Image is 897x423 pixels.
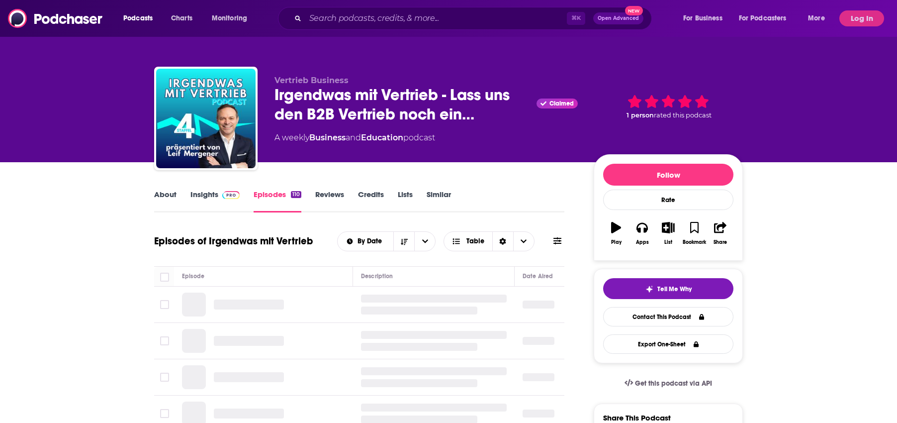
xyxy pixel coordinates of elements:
span: Table [466,238,484,245]
a: About [154,190,177,212]
a: InsightsPodchaser Pro [190,190,240,212]
span: Charts [171,11,192,25]
span: Get this podcast via API [635,379,712,388]
span: Toggle select row [160,336,169,345]
button: Export One-Sheet [603,334,733,354]
span: rated this podcast [654,111,712,119]
span: and [346,133,361,142]
button: tell me why sparkleTell Me Why [603,278,733,299]
a: Get this podcast via API [617,371,720,396]
span: For Podcasters [739,11,787,25]
button: open menu [414,232,435,251]
h2: Choose List sort [337,231,436,251]
button: open menu [732,10,801,26]
div: 1 personrated this podcast [594,76,743,137]
button: open menu [676,10,735,26]
img: Irgendwas mit Vertrieb - Lass uns den B2B Vertrieb noch ein bisschen besser machen. [156,69,256,168]
a: Charts [165,10,198,26]
div: Search podcasts, credits, & more... [287,7,661,30]
button: open menu [338,238,394,245]
span: Toggle select row [160,373,169,382]
button: open menu [205,10,260,26]
button: Apps [629,215,655,251]
div: Sort Direction [492,232,513,251]
h3: Share This Podcast [603,413,671,423]
div: Play [611,239,622,245]
span: 1 person [627,111,654,119]
a: Business [309,133,346,142]
div: A weekly podcast [274,132,435,144]
button: Play [603,215,629,251]
button: List [655,215,681,251]
button: Sort Direction [393,232,414,251]
button: open menu [116,10,166,26]
span: Toggle select row [160,409,169,418]
button: Log In [839,10,884,26]
span: For Business [683,11,722,25]
span: Tell Me Why [657,285,692,293]
a: Similar [427,190,451,212]
div: Bookmark [683,239,706,245]
a: Contact This Podcast [603,307,733,326]
span: Monitoring [212,11,247,25]
div: Date Aired [523,270,553,282]
div: Share [714,239,727,245]
div: 110 [291,191,301,198]
span: ⌘ K [567,12,585,25]
div: Rate [603,190,733,210]
span: New [625,6,643,15]
span: Claimed [549,101,574,106]
input: Search podcasts, credits, & more... [305,10,567,26]
span: Podcasts [123,11,153,25]
button: Open AdvancedNew [593,12,643,24]
button: Follow [603,164,733,186]
span: Open Advanced [598,16,639,21]
div: Description [361,270,393,282]
span: Vertrieb Business [274,76,349,85]
button: Share [708,215,733,251]
button: Bookmark [681,215,707,251]
div: Apps [636,239,649,245]
div: List [664,239,672,245]
button: Choose View [444,231,535,251]
img: tell me why sparkle [645,285,653,293]
button: open menu [801,10,837,26]
span: More [808,11,825,25]
span: Toggle select row [160,300,169,309]
a: Reviews [315,190,344,212]
a: Education [361,133,403,142]
div: Episode [182,270,204,282]
img: Podchaser Pro [222,191,240,199]
h1: Episodes of Irgendwas mit Vertrieb [154,235,313,247]
span: By Date [358,238,385,245]
a: Lists [398,190,413,212]
img: Podchaser - Follow, Share and Rate Podcasts [8,9,103,28]
a: Episodes110 [254,190,301,212]
a: Credits [358,190,384,212]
